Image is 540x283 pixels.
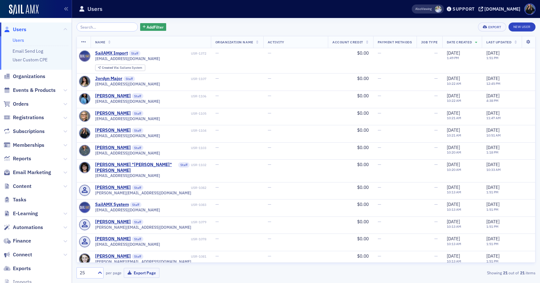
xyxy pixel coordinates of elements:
[415,7,432,11] span: Viewing
[447,224,461,229] time: 10:13 AM
[447,219,460,225] span: [DATE]
[486,190,499,194] time: 1:51 PM
[486,184,500,190] span: [DATE]
[124,268,159,278] button: Export Page
[378,162,381,167] span: —
[486,162,500,167] span: [DATE]
[453,6,475,12] div: Support
[486,259,499,263] time: 1:51 PM
[13,142,44,149] span: Memberships
[4,26,26,33] a: Users
[421,40,438,44] span: Job Type
[447,75,460,81] span: [DATE]
[268,236,271,242] span: —
[486,116,501,120] time: 11:47 AM
[215,75,219,81] span: —
[357,50,369,56] span: $0.00
[95,225,191,230] span: [PERSON_NAME][EMAIL_ADDRESS][DOMAIN_NAME]
[268,110,271,116] span: —
[95,50,128,56] div: SailAMX Import
[95,116,160,121] span: [EMAIL_ADDRESS][DOMAIN_NAME]
[95,82,160,86] span: [EMAIL_ADDRESS][DOMAIN_NAME]
[13,265,31,272] span: Exports
[215,219,219,225] span: —
[215,201,219,207] span: —
[4,114,44,121] a: Registrations
[95,145,131,151] div: [PERSON_NAME]
[102,66,142,70] div: Sailamx System
[486,253,500,259] span: [DATE]
[13,101,29,108] span: Orders
[502,270,509,276] strong: 21
[95,259,191,264] span: [PERSON_NAME][EMAIL_ADDRESS][DOMAIN_NAME]
[13,169,51,176] span: Email Marketing
[215,50,219,56] span: —
[106,270,122,276] label: per page
[191,163,206,167] div: USR-1102
[4,237,31,244] a: Finance
[447,98,461,103] time: 10:22 AM
[434,162,438,167] span: —
[215,162,219,167] span: —
[378,145,381,150] span: —
[357,236,369,242] span: $0.00
[132,219,143,225] span: Staff
[95,128,131,133] a: [PERSON_NAME]
[479,7,523,11] button: [DOMAIN_NAME]
[434,127,438,133] span: —
[4,251,32,258] a: Connect
[486,236,500,242] span: [DATE]
[95,93,131,99] a: [PERSON_NAME]
[434,236,438,242] span: —
[357,93,369,99] span: $0.00
[486,145,500,150] span: [DATE]
[13,155,31,162] span: Reports
[447,116,461,120] time: 10:21 AM
[80,270,94,276] div: 25
[268,50,271,56] span: —
[95,253,131,259] a: [PERSON_NAME]
[13,183,32,190] span: Content
[378,75,381,81] span: —
[268,127,271,133] span: —
[215,40,253,44] span: Organization Name
[268,184,271,190] span: —
[519,270,526,276] strong: 21
[434,145,438,150] span: —
[357,162,369,167] span: $0.00
[4,169,51,176] a: Email Marketing
[486,98,499,103] time: 4:38 PM
[447,150,461,155] time: 10:20 AM
[95,202,129,208] div: SailAMX System
[378,40,412,44] span: Payment Methods
[447,127,460,133] span: [DATE]
[357,75,369,81] span: $0.00
[95,111,131,116] a: [PERSON_NAME]
[95,185,131,190] a: [PERSON_NAME]
[434,253,438,259] span: —
[145,237,206,241] div: USR-1078
[268,40,284,44] span: Activity
[95,133,160,138] span: [EMAIL_ADDRESS][DOMAIN_NAME]
[524,4,535,15] span: Profile
[95,208,160,212] span: [EMAIL_ADDRESS][DOMAIN_NAME]
[145,128,206,133] div: USR-1104
[4,101,29,108] a: Orders
[13,128,45,135] span: Subscriptions
[268,162,271,167] span: —
[378,127,381,133] span: —
[13,37,24,43] a: Users
[95,219,131,225] div: [PERSON_NAME]
[486,93,500,99] span: [DATE]
[268,219,271,225] span: —
[357,184,369,190] span: $0.00
[378,50,381,56] span: —
[9,4,39,15] img: SailAMX
[268,201,271,207] span: —
[4,196,26,203] a: Tasks
[132,128,143,134] span: Staff
[486,201,500,207] span: [DATE]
